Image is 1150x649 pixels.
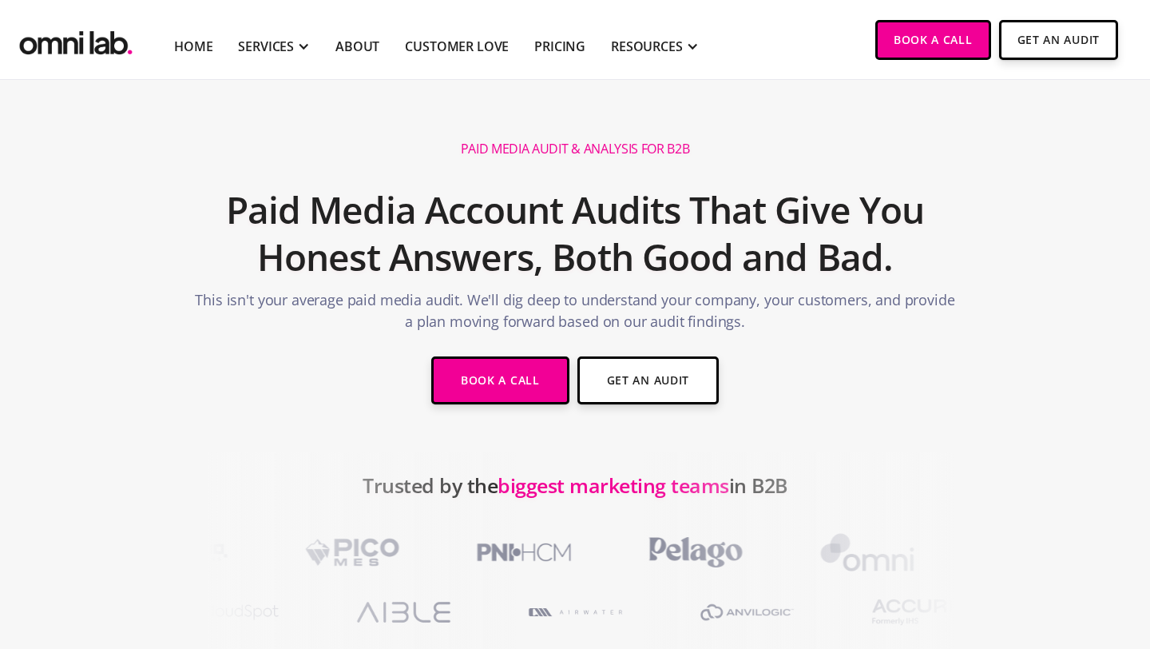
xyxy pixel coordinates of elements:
[534,37,585,56] a: Pricing
[238,37,294,56] div: SERVICES
[195,289,955,340] p: This isn't your average paid media audit. We'll dig deep to understand your company, your custome...
[498,472,729,499] span: biggest marketing teams
[625,529,765,575] img: PelagoHealth
[431,356,569,404] a: Book a Call
[999,20,1118,60] a: Get An Audit
[335,37,379,56] a: About
[862,464,1150,649] iframe: Chat Widget
[405,37,509,56] a: Customer Love
[174,37,212,56] a: Home
[16,20,136,59] img: Omni Lab: B2B SaaS Demand Generation Agency
[454,529,593,575] img: PNI
[195,178,955,290] h2: Paid Media Account Audits That Give You Honest Answers, Both Good and Bad.
[363,465,787,529] h2: Trusted by the in B2B
[611,37,683,56] div: RESOURCES
[461,141,690,157] h1: Paid Media Audit & Analysis for B2B
[875,20,991,60] a: Book a Call
[577,356,719,404] a: Get An Audit
[16,20,136,59] a: home
[506,589,645,635] img: A1RWATER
